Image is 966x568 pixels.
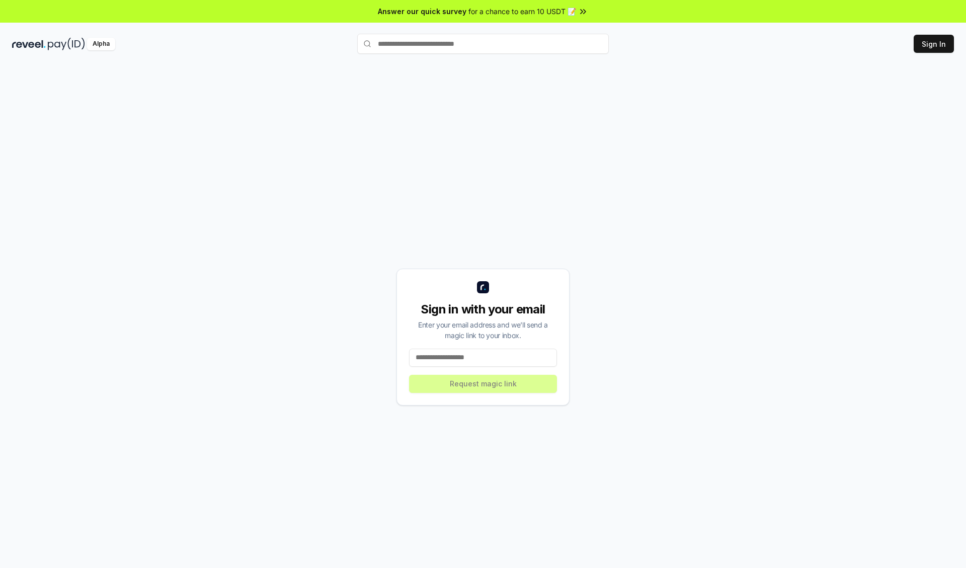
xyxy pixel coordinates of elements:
div: Alpha [87,38,115,50]
img: pay_id [48,38,85,50]
span: for a chance to earn 10 USDT 📝 [468,6,576,17]
span: Answer our quick survey [378,6,466,17]
div: Enter your email address and we’ll send a magic link to your inbox. [409,319,557,341]
button: Sign In [914,35,954,53]
div: Sign in with your email [409,301,557,317]
img: reveel_dark [12,38,46,50]
img: logo_small [477,281,489,293]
